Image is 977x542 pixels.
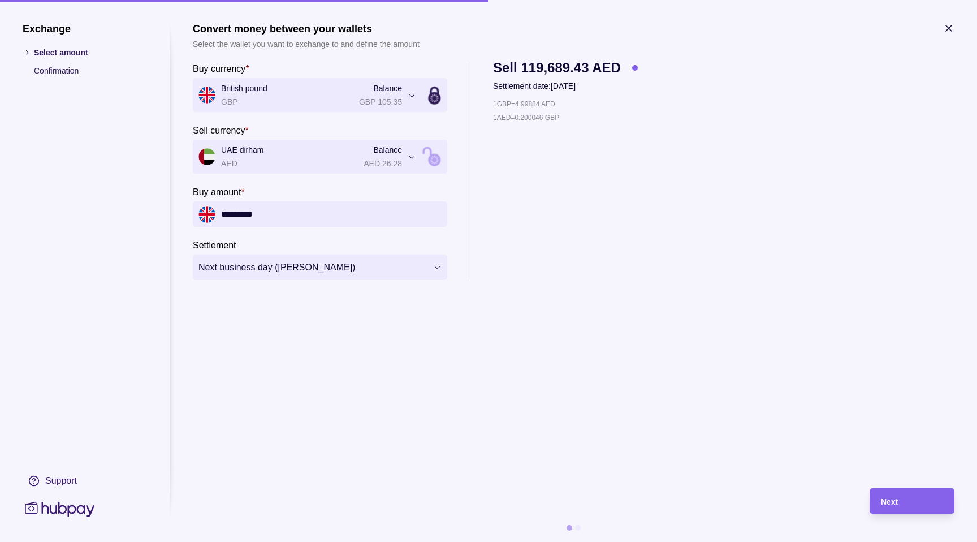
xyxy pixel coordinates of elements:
div: Support [45,475,77,487]
label: Settlement [193,238,236,252]
label: Sell currency [193,123,249,137]
a: Support [23,469,147,493]
span: Sell 119,689.43 AED [493,62,621,74]
img: gb [198,206,215,223]
h1: Convert money between your wallets [193,23,420,35]
p: Confirmation [34,64,147,77]
p: Buy amount [193,187,241,197]
p: Select the wallet you want to exchange to and define the amount [193,38,420,50]
p: Settlement [193,240,236,250]
button: Next [870,488,954,514]
label: Buy currency [193,62,249,75]
p: Sell currency [193,126,245,135]
h1: Exchange [23,23,147,35]
p: Buy currency [193,64,245,74]
span: Next [881,497,898,506]
p: Settlement date: [DATE] [493,80,638,92]
input: amount [221,201,442,227]
label: Buy amount [193,185,245,199]
p: Select amount [34,46,147,59]
p: 1 AED = 0.200046 GBP [493,111,559,124]
p: 1 GBP = 4.99884 AED [493,98,555,110]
